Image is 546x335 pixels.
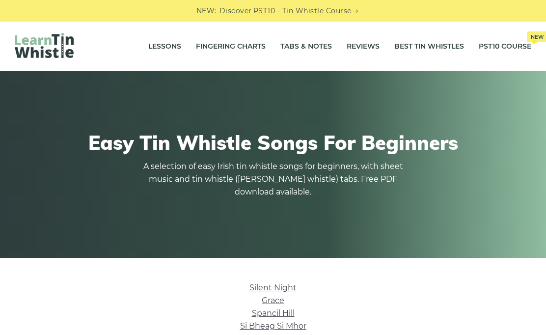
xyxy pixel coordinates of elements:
a: PST10 CourseNew [479,34,531,59]
a: Silent Night [249,283,297,292]
a: Tabs & Notes [280,34,332,59]
h1: Easy Tin Whistle Songs For Beginners [20,131,526,154]
a: Reviews [347,34,380,59]
a: Fingering Charts [196,34,266,59]
p: A selection of easy Irish tin whistle songs for beginners, with sheet music and tin whistle ([PER... [140,160,406,198]
a: Best Tin Whistles [394,34,464,59]
img: LearnTinWhistle.com [15,33,74,58]
a: Spancil Hill [252,308,295,318]
a: Lessons [148,34,181,59]
a: Si­ Bheag Si­ Mhor [240,321,306,331]
a: Grace [262,296,284,305]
